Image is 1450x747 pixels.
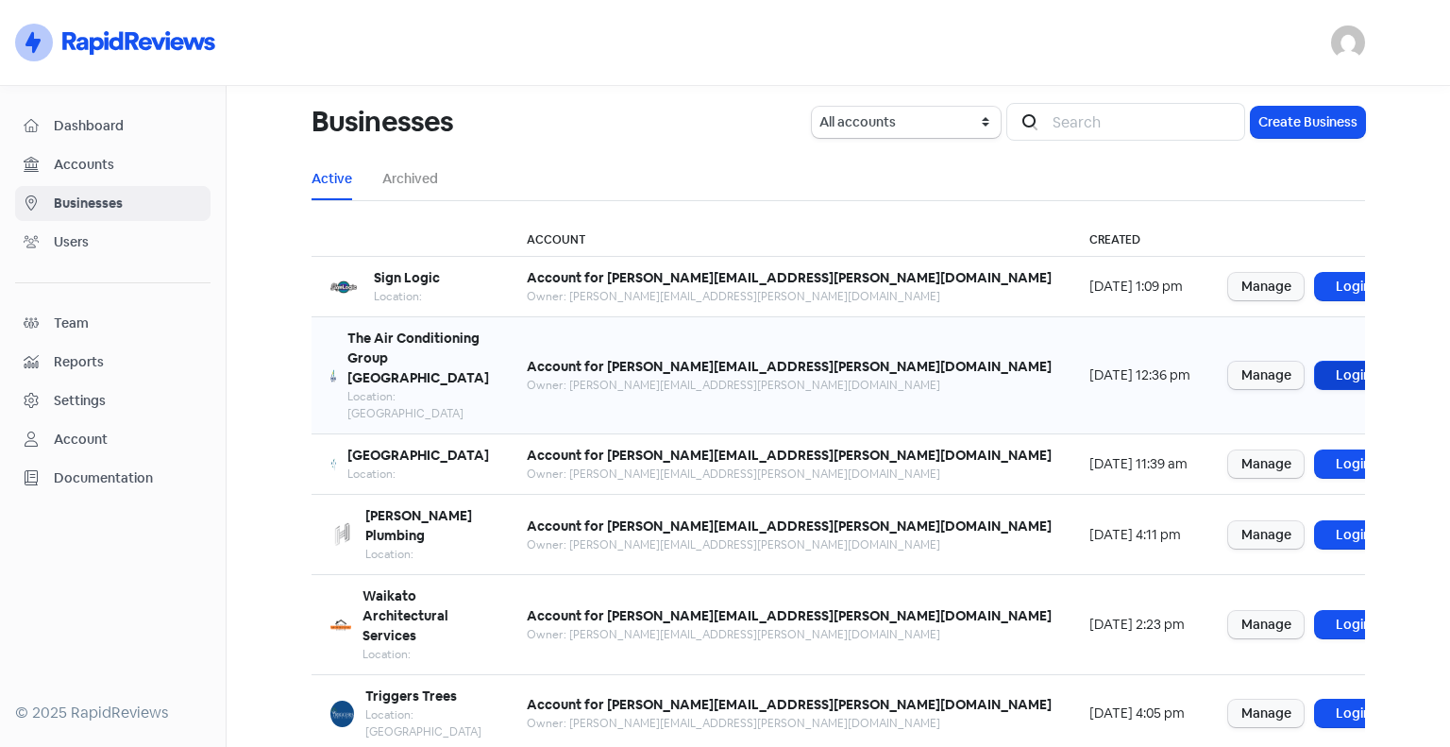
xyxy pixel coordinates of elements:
input: Search [1041,103,1245,141]
div: Location: [GEOGRAPHIC_DATA] [365,706,489,740]
a: Archived [382,169,438,189]
a: Reports [15,345,211,380]
div: © 2025 RapidReviews [15,702,211,724]
b: Account for [PERSON_NAME][EMAIL_ADDRESS][PERSON_NAME][DOMAIN_NAME] [527,358,1052,375]
span: Documentation [54,468,202,488]
img: 625a28ef-207c-4423-bb05-42dc7fb6e8b6-250x250.png [330,701,354,727]
a: Login [1315,700,1391,727]
b: Sign Logic [374,269,440,286]
span: Dashboard [54,116,202,136]
div: [DATE] 4:05 pm [1089,704,1190,723]
b: Account for [PERSON_NAME][EMAIL_ADDRESS][PERSON_NAME][DOMAIN_NAME] [527,518,1052,535]
div: [DATE] 4:11 pm [1089,525,1190,545]
div: Owner: [PERSON_NAME][EMAIL_ADDRESS][PERSON_NAME][DOMAIN_NAME] [527,466,1052,483]
img: 0eaf141c-f68c-4401-866f-b55a30d8a5a1-250x250.png [330,363,336,389]
div: [DATE] 1:09 pm [1089,277,1190,297]
a: Login [1315,273,1391,300]
div: Location: [374,288,440,305]
div: Location: [347,466,489,483]
a: Users [15,225,211,260]
div: Owner: [PERSON_NAME][EMAIL_ADDRESS][PERSON_NAME][DOMAIN_NAME] [527,626,1052,643]
a: Manage [1228,362,1304,389]
b: Waikato Architectural Services [362,587,448,644]
a: Login [1315,611,1391,638]
b: Account for [PERSON_NAME][EMAIL_ADDRESS][PERSON_NAME][DOMAIN_NAME] [527,607,1052,624]
a: Dashboard [15,109,211,144]
div: Owner: [PERSON_NAME][EMAIL_ADDRESS][PERSON_NAME][DOMAIN_NAME] [527,288,1052,305]
span: Team [54,314,202,333]
a: Manage [1228,611,1304,638]
a: Active [312,169,352,189]
h1: Businesses [312,92,453,152]
a: Manage [1228,273,1304,300]
a: Login [1315,362,1391,389]
b: [PERSON_NAME] Plumbing [365,507,472,544]
div: Location: [GEOGRAPHIC_DATA] [347,388,489,422]
img: 5ed734a3-4197-4476-a678-bd7785f61d00-250x250.png [330,612,351,638]
div: Location: [365,546,489,563]
span: Reports [54,352,202,372]
a: Manage [1228,450,1304,478]
a: Account [15,422,211,457]
th: Created [1071,224,1209,257]
a: Manage [1228,700,1304,727]
div: Settings [54,391,106,411]
b: [GEOGRAPHIC_DATA] [347,447,489,464]
b: Triggers Trees [365,688,457,705]
b: Account for [PERSON_NAME][EMAIL_ADDRESS][PERSON_NAME][DOMAIN_NAME] [527,269,1052,286]
a: Login [1315,450,1391,478]
img: c26f7674-e34f-4ff3-a947-af81c9c262cc-250x250.png [330,274,357,300]
div: [DATE] 11:39 am [1089,454,1190,474]
div: Owner: [PERSON_NAME][EMAIL_ADDRESS][PERSON_NAME][DOMAIN_NAME] [527,536,1052,553]
th: Account [508,224,1071,257]
a: Accounts [15,147,211,182]
span: Users [54,232,202,252]
a: Businesses [15,186,211,221]
div: Location: [362,646,489,663]
b: Account for [PERSON_NAME][EMAIL_ADDRESS][PERSON_NAME][DOMAIN_NAME] [527,696,1052,713]
a: Documentation [15,461,211,496]
a: Settings [15,383,211,418]
button: Create Business [1251,107,1365,138]
span: Accounts [54,155,202,175]
img: 87b21cbb-e448-4b53-b837-968d0b457f68-250x250.png [330,521,354,548]
div: Account [54,430,108,450]
a: Manage [1228,521,1304,549]
img: User [1331,25,1365,59]
a: Team [15,306,211,341]
b: The Air Conditioning Group [GEOGRAPHIC_DATA] [347,330,489,386]
div: Owner: [PERSON_NAME][EMAIL_ADDRESS][PERSON_NAME][DOMAIN_NAME] [527,715,1052,732]
b: Account for [PERSON_NAME][EMAIL_ADDRESS][PERSON_NAME][DOMAIN_NAME] [527,447,1052,464]
div: [DATE] 2:23 pm [1089,615,1190,635]
span: Businesses [54,194,202,213]
div: Owner: [PERSON_NAME][EMAIL_ADDRESS][PERSON_NAME][DOMAIN_NAME] [527,377,1052,394]
a: Login [1315,521,1391,549]
div: [DATE] 12:36 pm [1089,365,1190,385]
img: 6ed7b824-d65f-4c04-9fc1-b77b4429537f-250x250.png [330,451,336,478]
